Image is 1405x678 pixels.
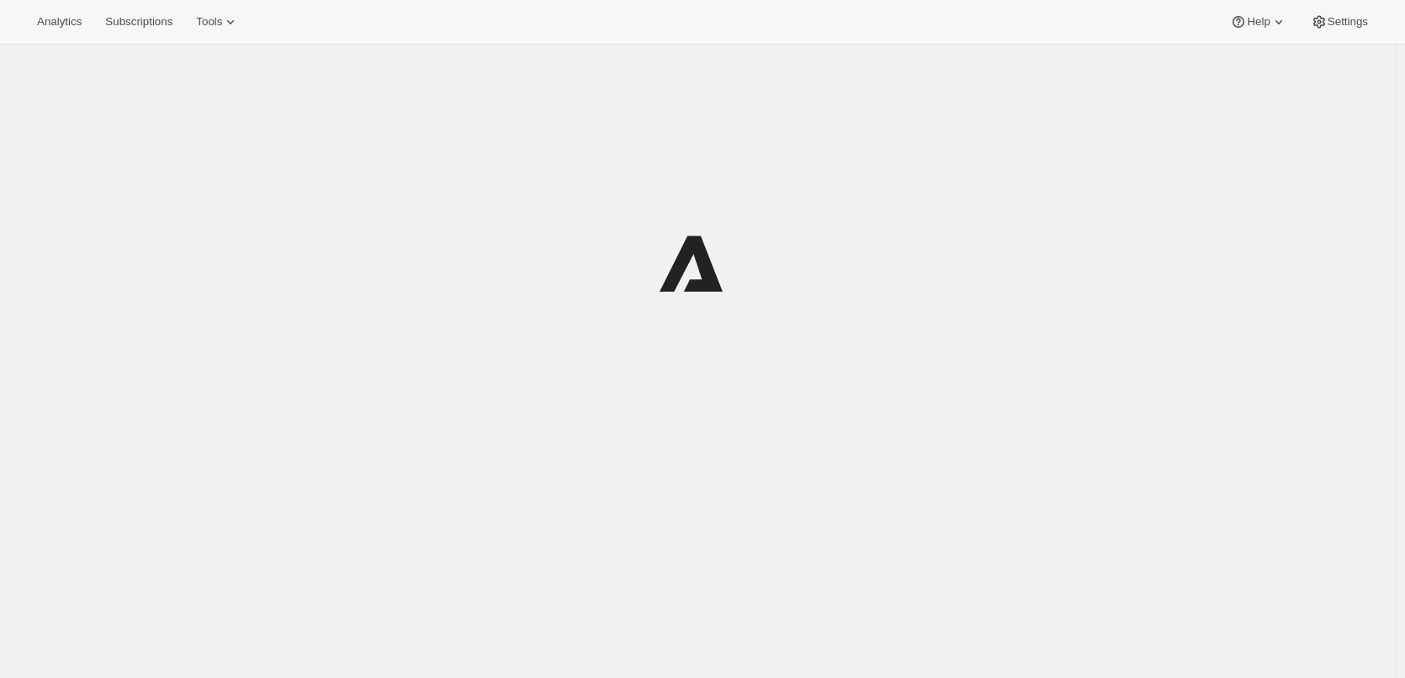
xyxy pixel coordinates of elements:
[1301,10,1378,34] button: Settings
[1247,15,1270,29] span: Help
[95,10,183,34] button: Subscriptions
[196,15,222,29] span: Tools
[1220,10,1296,34] button: Help
[27,10,92,34] button: Analytics
[1328,15,1368,29] span: Settings
[186,10,249,34] button: Tools
[37,15,82,29] span: Analytics
[105,15,172,29] span: Subscriptions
